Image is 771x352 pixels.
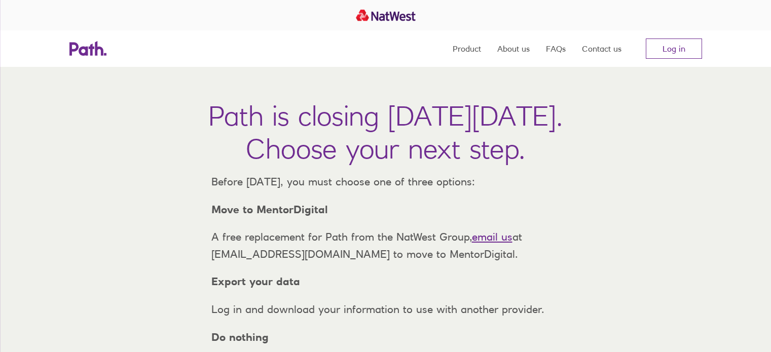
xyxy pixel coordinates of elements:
strong: Move to MentorDigital [211,203,328,216]
h1: Path is closing [DATE][DATE]. Choose your next step. [208,99,563,165]
p: Log in and download your information to use with another provider. [203,301,568,318]
strong: Export your data [211,275,300,288]
p: Before [DATE], you must choose one of three options: [203,173,568,190]
p: A free replacement for Path from the NatWest Group, at [EMAIL_ADDRESS][DOMAIN_NAME] to move to Me... [203,228,568,262]
strong: Do nothing [211,331,269,343]
a: Contact us [582,30,621,67]
a: email us [472,230,512,243]
a: About us [497,30,530,67]
a: Product [453,30,481,67]
a: Log in [646,38,702,59]
a: FAQs [546,30,566,67]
